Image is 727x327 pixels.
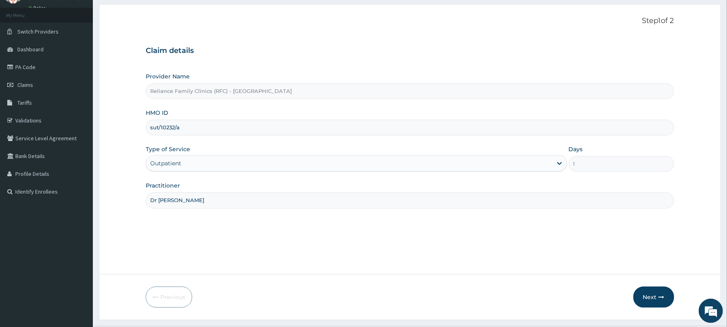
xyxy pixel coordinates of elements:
label: Practitioner [146,181,180,190]
label: HMO ID [146,109,168,117]
textarea: Type your message and hit 'Enter' [4,221,154,249]
button: Previous [146,287,192,308]
div: Outpatient [150,159,181,167]
button: Next [633,287,674,308]
p: Step 1 of 2 [146,17,674,25]
img: d_794563401_company_1708531726252_794563401 [15,40,33,61]
span: Switch Providers [17,28,59,35]
div: Chat with us now [42,45,136,56]
span: Tariffs [17,99,32,106]
input: Enter HMO ID [146,120,674,135]
label: Type of Service [146,145,190,153]
label: Provider Name [146,72,190,80]
label: Days [569,145,583,153]
span: We're online! [47,102,111,184]
a: Online [28,5,48,11]
div: Minimize live chat window [132,4,152,23]
span: Claims [17,81,33,89]
input: Enter Name [146,192,674,208]
h3: Claim details [146,46,674,55]
span: Dashboard [17,46,44,53]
